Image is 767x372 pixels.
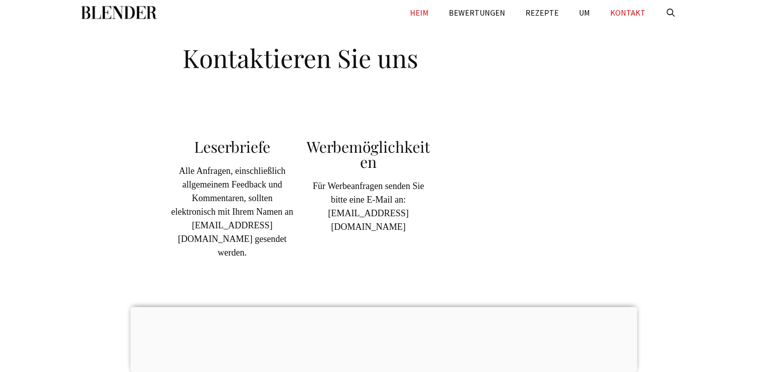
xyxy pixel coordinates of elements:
font: UM [579,8,590,18]
font: Leserbriefe [194,137,270,157]
iframe: Advertisement [130,307,637,369]
font: Kontaktieren Sie uns [183,41,418,75]
font: HEIM [410,8,429,18]
font: Für Werbeanfragen senden Sie bitte eine E-Mail an: [EMAIL_ADDRESS][DOMAIN_NAME] [313,181,424,232]
iframe: Werbung [535,40,671,343]
font: KONTAKT [610,8,645,18]
font: Alle Anfragen, einschließlich allgemeinem Feedback und Kommentaren, sollten elektronisch mit Ihre... [171,166,293,258]
font: BEWERTUNGEN [449,8,505,18]
font: Werbemöglichkeiten [307,137,430,172]
font: REZEPTE [525,8,559,18]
